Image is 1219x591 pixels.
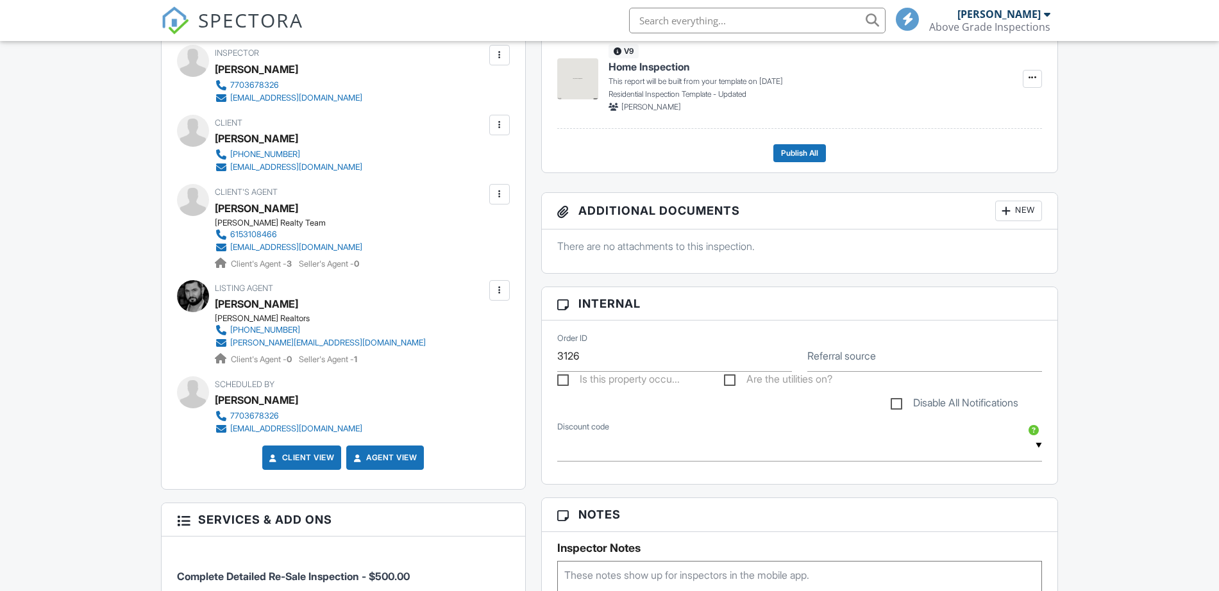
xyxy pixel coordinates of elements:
div: [PERSON_NAME][EMAIL_ADDRESS][DOMAIN_NAME] [230,338,426,348]
label: Discount code [557,421,609,433]
div: [EMAIL_ADDRESS][DOMAIN_NAME] [230,93,362,103]
strong: 3 [287,259,292,269]
a: 6153108466 [215,228,362,241]
span: Client's Agent - [231,354,294,364]
a: 7703678326 [215,79,362,92]
div: New [995,201,1042,221]
h5: Inspector Notes [557,542,1043,554]
span: Client [215,118,242,128]
strong: 0 [354,259,359,269]
label: Referral source [807,349,876,363]
div: [PERSON_NAME] [215,390,298,410]
div: 6153108466 [230,229,277,240]
a: [PERSON_NAME] [215,294,298,313]
label: Disable All Notifications [891,397,1018,413]
a: [PERSON_NAME] [215,199,298,218]
div: [PERSON_NAME] [215,60,298,79]
div: [PERSON_NAME] Realty Team [215,218,373,228]
label: Order ID [557,333,587,344]
span: Scheduled By [215,379,274,389]
a: SPECTORA [161,17,303,44]
span: Seller's Agent - [299,354,357,364]
div: [PERSON_NAME] [215,129,298,148]
span: Client's Agent [215,187,278,197]
h3: Services & Add ons [162,503,525,537]
div: 7703678326 [230,80,279,90]
div: 7703678326 [230,411,279,421]
div: [PERSON_NAME] Realtors [215,313,436,324]
div: [PHONE_NUMBER] [230,149,300,160]
span: SPECTORA [198,6,303,33]
span: Listing Agent [215,283,273,293]
span: Complete Detailed Re-Sale Inspection - $500.00 [177,570,410,583]
a: [EMAIL_ADDRESS][DOMAIN_NAME] [215,92,362,104]
a: [EMAIL_ADDRESS][DOMAIN_NAME] [215,241,362,254]
div: [EMAIL_ADDRESS][DOMAIN_NAME] [230,424,362,434]
strong: 1 [354,354,357,364]
div: Above Grade Inspections [929,21,1050,33]
input: Search everything... [629,8,886,33]
a: 7703678326 [215,410,362,422]
span: Inspector [215,48,259,58]
h3: Additional Documents [542,193,1058,229]
div: [PHONE_NUMBER] [230,325,300,335]
a: [EMAIL_ADDRESS][DOMAIN_NAME] [215,422,362,435]
a: Client View [267,451,335,464]
h3: Notes [542,498,1058,531]
a: Agent View [351,451,417,464]
a: [PHONE_NUMBER] [215,148,362,161]
label: Are the utilities on? [724,373,832,389]
img: The Best Home Inspection Software - Spectora [161,6,189,35]
p: There are no attachments to this inspection. [557,239,1043,253]
label: Is this property occupied? [557,373,680,389]
div: [EMAIL_ADDRESS][DOMAIN_NAME] [230,162,362,172]
h3: Internal [542,287,1058,320]
div: [EMAIL_ADDRESS][DOMAIN_NAME] [230,242,362,253]
a: [PHONE_NUMBER] [215,324,426,337]
div: [PERSON_NAME] [957,8,1041,21]
a: [PERSON_NAME][EMAIL_ADDRESS][DOMAIN_NAME] [215,337,426,349]
a: [EMAIL_ADDRESS][DOMAIN_NAME] [215,161,362,174]
span: Seller's Agent - [299,259,359,269]
strong: 0 [287,354,292,364]
span: Client's Agent - [231,259,294,269]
